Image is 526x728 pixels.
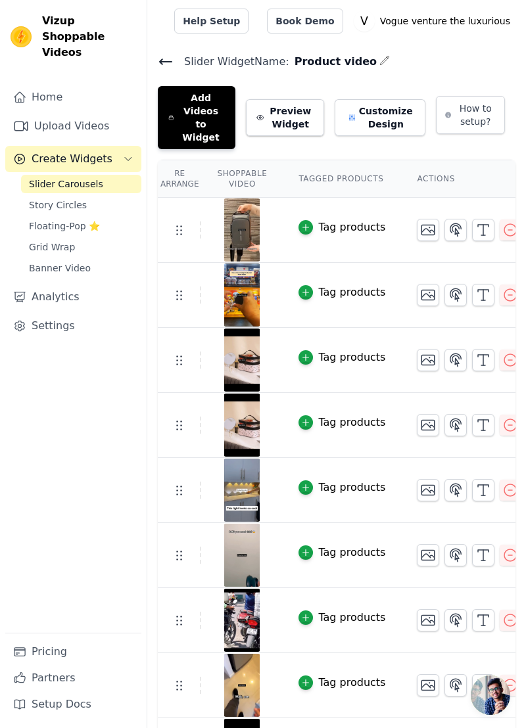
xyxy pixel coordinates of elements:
[21,196,141,214] a: Story Circles
[174,9,249,34] a: Help Setup
[246,99,324,136] button: Preview Widget
[29,262,91,275] span: Banner Video
[283,160,401,198] th: Tagged Products
[21,259,141,277] a: Banner Video
[289,54,377,70] span: Product video
[32,151,112,167] span: Create Widgets
[5,313,141,339] a: Settings
[224,589,260,652] img: reel-preview-kbc6j6-mw.myshopify.com-3695384566540898865_76216716921.jpeg
[318,610,385,626] div: Tag products
[5,113,141,139] a: Upload Videos
[42,13,136,60] span: Vizup Shoppable Videos
[224,394,260,457] img: reel-preview-kbc6j6-mw.myshopify.com-3695363398844974080_76216716921.jpeg
[379,53,390,70] div: Edit Name
[21,175,141,193] a: Slider Carousels
[201,160,283,198] th: Shoppable Video
[436,112,505,124] a: How to setup?
[224,329,260,392] img: reel-preview-kbc6j6-mw.myshopify.com-3694755676491407258_76216716921.jpeg
[21,238,141,256] a: Grid Wrap
[158,160,201,198] th: Re Arrange
[318,415,385,430] div: Tag products
[5,84,141,110] a: Home
[318,284,385,300] div: Tag products
[318,545,385,560] div: Tag products
[224,524,260,587] img: reel-preview-kbc6j6-mw.myshopify.com-3695098946937586074_76216716921.jpeg
[5,146,141,172] button: Create Widgets
[21,217,141,235] a: Floating-Pop ⭐
[318,480,385,495] div: Tag products
[354,9,515,33] button: V Vogue venture the luxurious
[335,99,425,136] button: Customize Design
[417,349,439,371] button: Change Thumbnail
[29,198,87,212] span: Story Circles
[29,219,100,233] span: Floating-Pop ⭐
[224,198,260,262] img: reel-preview-kbc6j6-mw.myshopify.com-3694684487718924720_76216716921.jpeg
[360,14,368,28] text: V
[375,9,515,33] p: Vogue venture the luxurious
[5,665,141,691] a: Partners
[318,675,385,691] div: Tag products
[224,459,260,522] img: reel-preview-kbc6j6-mw.myshopify.com-3694769417367004510_76216716921.jpeg
[417,544,439,566] button: Change Thumbnail
[417,479,439,501] button: Change Thumbnail
[224,654,260,717] img: reel-preview-kbc6j6-mw.myshopify.com-3695385057694055999_76216716921.jpeg
[417,414,439,436] button: Change Thumbnail
[158,86,235,149] button: Add Videos to Widget
[299,610,385,626] button: Tag products
[5,284,141,310] a: Analytics
[29,177,103,191] span: Slider Carousels
[11,26,32,47] img: Vizup
[471,675,510,715] a: Open chat
[299,675,385,691] button: Tag products
[174,54,289,70] span: Slider Widget Name:
[417,609,439,631] button: Change Thumbnail
[417,219,439,241] button: Change Thumbnail
[299,480,385,495] button: Tag products
[436,96,505,134] button: How to setup?
[299,415,385,430] button: Tag products
[267,9,343,34] a: Book Demo
[299,219,385,235] button: Tag products
[318,350,385,365] div: Tag products
[299,545,385,560] button: Tag products
[5,691,141,717] a: Setup Docs
[417,284,439,306] button: Change Thumbnail
[299,284,385,300] button: Tag products
[318,219,385,235] div: Tag products
[224,263,260,327] img: reel-preview-kbc6j6-mw.myshopify.com-3694752952953795575_76216716921.jpeg
[29,240,75,254] span: Grid Wrap
[299,350,385,365] button: Tag products
[5,639,141,665] a: Pricing
[417,674,439,696] button: Change Thumbnail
